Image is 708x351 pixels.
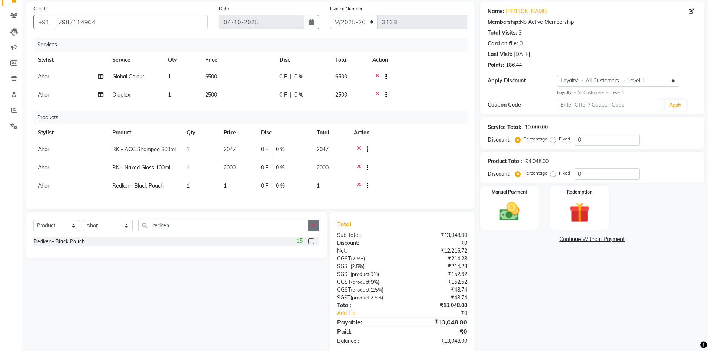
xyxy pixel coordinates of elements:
label: Fixed [559,136,570,142]
input: Search or Scan [138,220,309,231]
th: Price [219,124,256,141]
div: ₹214.28 [402,263,473,270]
th: Action [349,124,467,141]
span: Olaplex [112,91,130,98]
button: +91 [33,15,54,29]
div: ₹152.62 [402,278,473,286]
label: Manual Payment [492,189,527,195]
div: Balance : [332,337,402,345]
div: Payable: [332,318,402,326]
span: 9% [371,271,378,277]
span: 0 % [276,182,285,190]
span: 0 F [261,182,268,190]
th: Action [368,52,467,68]
div: Apply Discount [488,77,557,85]
span: Ahor [38,91,49,98]
span: CGST [337,286,351,293]
div: ₹9,000.00 [524,123,548,131]
div: 3 [518,29,521,37]
th: Product [108,124,182,141]
div: Name: [488,7,504,15]
th: Service [108,52,164,68]
span: product [352,271,369,277]
div: No Active Membership [488,18,697,26]
input: Search by Name/Mobile/Email/Code [54,15,208,29]
span: | [271,164,273,172]
a: Continue Without Payment [482,235,703,243]
span: 1 [224,182,227,189]
span: 0 F [279,73,287,81]
div: [DATE] [514,51,530,58]
label: Percentage [524,170,547,176]
a: Add Tip [332,309,414,317]
div: Discount: [488,170,511,178]
div: Coupon Code [488,101,557,109]
span: 0 F [279,91,287,99]
span: 2.5% [371,295,382,300]
div: Points: [488,61,504,69]
div: ( ) [332,270,402,278]
span: 0 % [294,73,303,81]
span: 15 [297,237,303,245]
span: 0 F [261,164,268,172]
div: ( ) [332,286,402,294]
span: 2000 [317,164,329,171]
span: | [290,91,291,99]
span: 2.5% [352,263,363,269]
span: 0 % [276,146,285,153]
div: Product Total: [488,157,522,165]
span: 1 [168,91,171,98]
strong: Loyalty → [557,90,577,95]
a: [PERSON_NAME] [506,7,547,15]
span: RK - ACG Shampoo 300ml [112,146,176,153]
label: Fixed [559,170,570,176]
div: ₹48.74 [402,286,473,294]
div: Sub Total: [332,231,402,239]
th: Qty [182,124,219,141]
th: Stylist [33,124,108,141]
span: Ahor [38,73,49,80]
th: Total [312,124,349,141]
label: Client [33,5,45,12]
div: ( ) [332,278,402,286]
span: Global Colour [112,73,144,80]
div: Service Total: [488,123,521,131]
label: Percentage [524,136,547,142]
div: ₹12,216.72 [402,247,473,255]
div: ( ) [332,255,402,263]
label: Invoice Number [330,5,362,12]
label: Redemption [567,189,592,195]
span: SGST [337,294,350,301]
div: Net: [332,247,402,255]
span: SGST [337,271,350,277]
span: Redken- Black Pouch [112,182,164,189]
span: RK - Naked Gloss 100ml [112,164,170,171]
div: ₹48.74 [402,294,473,302]
span: 2047 [317,146,329,153]
span: 2047 [224,146,236,153]
span: 6500 [335,73,347,80]
input: Enter Offer / Coupon Code [557,99,662,110]
span: | [271,146,273,153]
div: 0 [520,40,523,48]
div: ₹152.62 [402,270,473,278]
span: 2500 [335,91,347,98]
th: Qty [164,52,201,68]
div: ₹0 [414,309,473,317]
th: Price [201,52,275,68]
div: ₹13,048.00 [402,318,473,326]
th: Total [331,52,368,68]
div: Card on file: [488,40,518,48]
div: ₹13,048.00 [402,231,473,239]
span: CGST [337,279,351,285]
th: Disc [256,124,312,141]
label: Date [219,5,229,12]
div: ( ) [332,263,402,270]
span: | [271,182,273,190]
span: 9% [371,279,378,285]
th: Stylist [33,52,108,68]
div: ₹13,048.00 [402,302,473,309]
span: 1 [317,182,320,189]
span: 1 [187,146,190,153]
span: 2.5% [352,256,363,261]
